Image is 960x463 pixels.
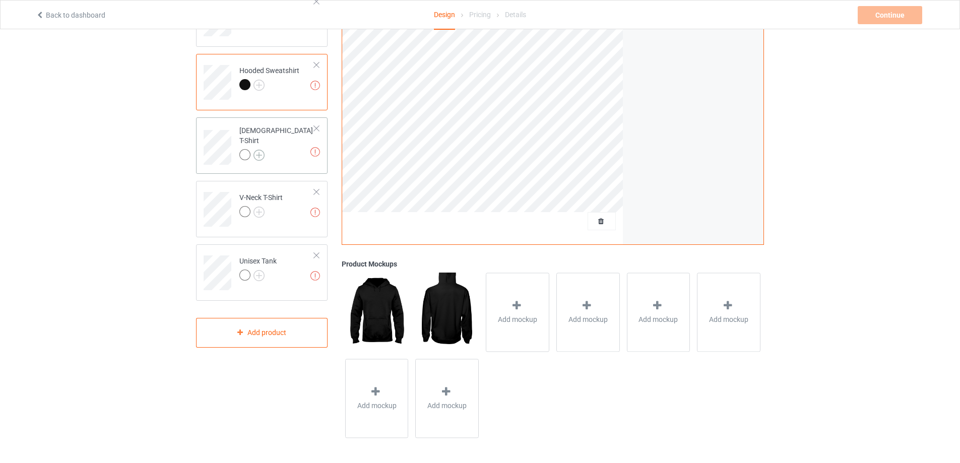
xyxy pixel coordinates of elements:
[486,273,549,352] div: Add mockup
[196,318,328,348] div: Add product
[345,359,409,438] div: Add mockup
[196,54,328,110] div: Hooded Sweatshirt
[239,192,283,217] div: V-Neck T-Shirt
[627,273,690,352] div: Add mockup
[427,401,467,411] span: Add mockup
[253,207,265,218] img: svg+xml;base64,PD94bWwgdmVyc2lvbj0iMS4wIiBlbmNvZGluZz0iVVRGLTgiPz4KPHN2ZyB3aWR0aD0iMjJweCIgaGVpZ2...
[697,273,760,352] div: Add mockup
[345,273,408,351] img: regular.jpg
[239,65,299,90] div: Hooded Sweatshirt
[310,147,320,157] img: exclamation icon
[310,271,320,281] img: exclamation icon
[196,117,328,174] div: [DEMOGRAPHIC_DATA] T-Shirt
[253,150,265,161] img: svg+xml;base64,PD94bWwgdmVyc2lvbj0iMS4wIiBlbmNvZGluZz0iVVRGLTgiPz4KPHN2ZyB3aWR0aD0iMjJweCIgaGVpZ2...
[239,256,277,280] div: Unisex Tank
[638,314,678,324] span: Add mockup
[505,1,526,29] div: Details
[196,181,328,237] div: V-Neck T-Shirt
[36,11,105,19] a: Back to dashboard
[498,314,537,324] span: Add mockup
[415,359,479,438] div: Add mockup
[310,81,320,90] img: exclamation icon
[357,401,397,411] span: Add mockup
[342,259,764,269] div: Product Mockups
[469,1,491,29] div: Pricing
[239,125,314,160] div: [DEMOGRAPHIC_DATA] T-Shirt
[196,244,328,301] div: Unisex Tank
[415,273,478,351] img: regular.jpg
[310,208,320,217] img: exclamation icon
[434,1,455,30] div: Design
[253,270,265,281] img: svg+xml;base64,PD94bWwgdmVyc2lvbj0iMS4wIiBlbmNvZGluZz0iVVRGLTgiPz4KPHN2ZyB3aWR0aD0iMjJweCIgaGVpZ2...
[568,314,608,324] span: Add mockup
[709,314,748,324] span: Add mockup
[556,273,620,352] div: Add mockup
[253,80,265,91] img: svg+xml;base64,PD94bWwgdmVyc2lvbj0iMS4wIiBlbmNvZGluZz0iVVRGLTgiPz4KPHN2ZyB3aWR0aD0iMjJweCIgaGVpZ2...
